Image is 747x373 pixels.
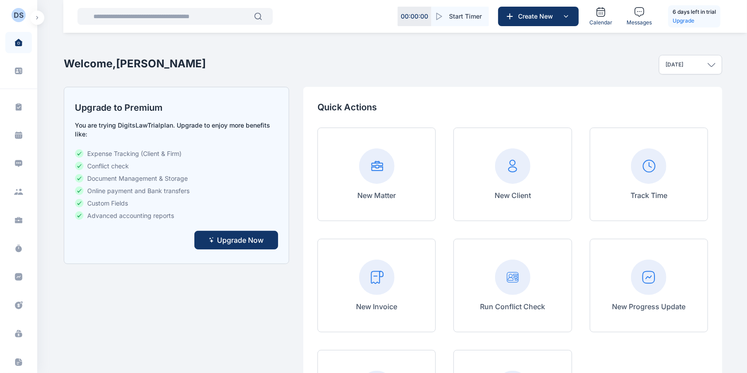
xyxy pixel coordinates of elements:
h2: Welcome, [PERSON_NAME] [64,57,206,71]
span: Custom Fields [87,199,128,208]
button: Start Timer [431,7,489,26]
span: Messages [627,19,652,26]
div: DS [14,10,23,20]
p: New Client [495,190,531,201]
span: Create New [515,12,561,21]
p: Track Time [631,190,667,201]
h2: Upgrade to Premium [75,101,278,114]
button: DS [12,11,26,25]
a: Messages [623,3,655,30]
span: Online payment and Bank transfers [87,186,190,195]
button: Create New [498,7,579,26]
span: Upgrade Now [217,235,263,245]
span: Expense Tracking (Client & Firm) [87,149,182,158]
p: New Progress Update [612,301,685,312]
a: Upgrade [673,16,716,25]
p: [DATE] [666,61,683,68]
button: Upgrade Now [194,231,278,249]
span: Conflict check [87,162,129,171]
p: You are trying DigitsLaw Trial plan. Upgrade to enjoy more benefits like: [75,121,278,139]
h5: 6 days left in trial [673,8,716,16]
span: Start Timer [449,12,482,21]
span: Document Management & Storage [87,174,188,183]
p: Run Conflict Check [480,301,545,312]
p: New Invoice [356,301,397,312]
span: Calendar [589,19,612,26]
span: Advanced accounting reports [87,211,174,220]
p: Quick Actions [317,101,708,113]
p: New Matter [357,190,396,201]
p: 00 : 00 : 00 [401,12,428,21]
a: Calendar [586,3,616,30]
